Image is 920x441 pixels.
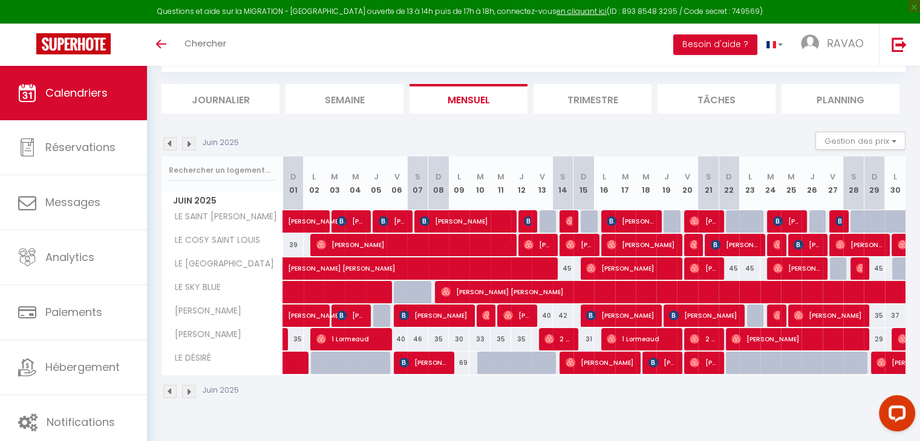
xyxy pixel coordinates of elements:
[532,156,552,210] th: 13
[524,233,551,256] span: [PERSON_NAME]
[607,210,654,233] span: [PERSON_NAME] [PERSON_NAME]
[566,233,593,256] span: [PERSON_NAME]
[203,137,239,149] p: Juin 2025
[379,210,406,233] span: [PERSON_NAME]
[739,257,760,280] div: 45
[553,156,573,210] th: 14
[164,304,244,318] span: [PERSON_NAME]
[337,210,364,233] span: [PERSON_NAME]
[337,304,364,327] span: [PERSON_NAME]
[45,85,108,100] span: Calendriers
[36,33,111,54] img: Super Booking
[893,171,897,182] abbr: L
[304,156,324,210] th: 02
[491,328,511,350] div: 35
[677,156,697,210] th: 20
[864,156,884,210] th: 29
[387,328,407,350] div: 40
[283,210,304,233] a: [PERSON_NAME]
[773,233,780,256] span: [PERSON_NAME]
[394,171,400,182] abbr: V
[45,304,102,320] span: Paiements
[161,84,279,114] li: Journalier
[864,304,884,327] div: 35
[885,156,905,210] th: 30
[835,233,883,256] span: [PERSON_NAME]
[581,171,587,182] abbr: D
[449,156,469,210] th: 09
[669,304,737,327] span: [PERSON_NAME]
[856,257,863,280] span: [PERSON_NAME]
[827,36,864,51] span: RAVAO
[656,156,677,210] th: 19
[290,171,296,182] abbr: D
[602,171,606,182] abbr: L
[711,233,759,256] span: [PERSON_NAME]
[316,233,508,256] span: [PERSON_NAME]
[366,156,387,210] th: 05
[312,171,316,182] abbr: L
[586,257,675,280] span: [PERSON_NAME]
[794,233,821,256] span: [PERSON_NAME]
[352,171,359,182] abbr: M
[690,327,717,350] span: 2 Bersia
[830,171,835,182] abbr: V
[288,204,344,227] span: [PERSON_NAME]
[664,171,669,182] abbr: J
[184,37,226,50] span: Chercher
[556,6,607,16] a: en cliquant ici
[283,234,304,256] div: 39
[607,327,675,350] span: 1 Lormeaud
[428,156,449,210] th: 08
[864,328,884,350] div: 29
[607,233,675,256] span: [PERSON_NAME]
[503,304,530,327] span: [PERSON_NAME],[PERSON_NAME]
[788,171,795,182] abbr: M
[532,304,552,327] div: 40
[851,171,856,182] abbr: S
[497,171,504,182] abbr: M
[748,171,752,182] abbr: L
[636,156,656,210] th: 18
[690,210,717,233] span: [PERSON_NAME]
[169,159,276,181] input: Rechercher un logement...
[823,156,843,210] th: 27
[436,171,442,182] abbr: D
[164,210,280,224] span: LE SAINT [PERSON_NAME]
[573,156,594,210] th: 15
[533,84,651,114] li: Trimestre
[760,156,781,210] th: 24
[374,171,379,182] abbr: J
[476,171,483,182] abbr: M
[409,84,527,114] li: Mensuel
[283,156,304,210] th: 01
[573,328,594,350] div: 31
[203,385,239,396] p: Juin 2025
[773,304,780,327] span: [PERSON_NAME]
[164,234,263,247] span: LE COSY SAINT LOUIS
[288,298,344,321] span: [PERSON_NAME]
[283,304,304,327] a: [PERSON_NAME]
[767,171,774,182] abbr: M
[511,328,532,350] div: 35
[594,156,615,210] th: 16
[524,210,530,233] span: [PERSON_NAME]
[407,156,428,210] th: 07
[781,156,801,210] th: 25
[773,210,800,233] span: [PERSON_NAME]
[690,233,696,256] span: [PERSON_NAME]
[726,171,732,182] abbr: D
[642,171,650,182] abbr: M
[45,359,120,375] span: Hébergement
[566,351,634,374] span: [PERSON_NAME]
[871,171,877,182] abbr: D
[815,132,905,150] button: Gestion des prix
[428,328,449,350] div: 35
[773,257,821,280] span: [PERSON_NAME]
[399,304,468,327] span: [PERSON_NAME]
[45,249,94,265] span: Analytics
[420,210,509,233] span: [PERSON_NAME]
[283,257,304,280] a: [PERSON_NAME] [PERSON_NAME]
[705,171,711,182] abbr: S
